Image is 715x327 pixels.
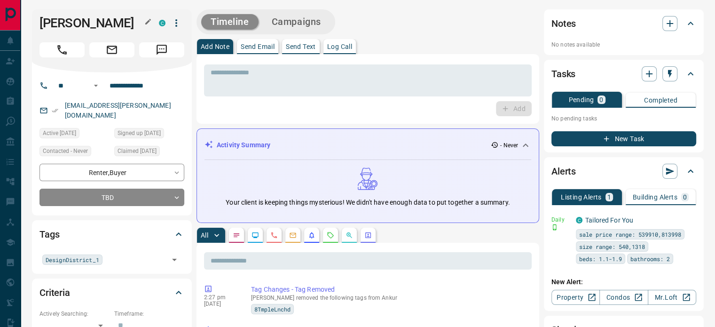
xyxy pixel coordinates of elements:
p: 0 [599,96,603,103]
button: Timeline [201,14,259,30]
svg: Listing Alerts [308,231,315,239]
svg: Emails [289,231,297,239]
p: Completed [644,97,677,104]
h2: Tags [39,227,59,242]
button: New Task [551,131,696,146]
div: Alerts [551,160,696,183]
h2: Tasks [551,66,575,81]
p: Send Text [286,43,316,50]
h2: Alerts [551,164,576,179]
svg: Opportunities [346,231,353,239]
p: Add Note [201,43,229,50]
p: Daily [551,215,570,224]
p: Pending [568,96,594,103]
p: [DATE] [204,301,237,307]
span: Claimed [DATE] [118,146,157,156]
p: Activity Summary [217,140,270,150]
span: Message [139,42,184,57]
p: Tag Changes - Tag Removed [251,285,528,295]
p: No pending tasks [551,112,696,126]
p: [PERSON_NAME] removed the following tags from Ankur [251,295,528,301]
button: Open [168,253,181,266]
p: Timeframe: [114,310,184,318]
div: Wed Dec 01 2021 [39,128,110,141]
span: DesignDistrict_1 [46,255,99,264]
span: Signed up [DATE] [118,128,161,138]
a: Condos [599,290,648,305]
a: [EMAIL_ADDRESS][PERSON_NAME][DOMAIN_NAME] [65,102,171,119]
svg: Agent Actions [364,231,372,239]
span: 8TmpleLnchd [254,304,291,314]
svg: Lead Browsing Activity [251,231,259,239]
span: Contacted - Never [43,146,88,156]
div: condos.ca [576,217,582,223]
h1: [PERSON_NAME] [39,16,145,31]
div: condos.ca [159,20,165,26]
p: 1 [607,194,611,200]
div: Criteria [39,281,184,304]
div: Notes [551,12,696,35]
svg: Calls [270,231,278,239]
p: - Never [500,141,518,150]
h2: Notes [551,16,576,31]
p: Log Call [327,43,352,50]
div: Renter , Buyer [39,164,184,181]
span: size range: 540,1318 [579,242,645,251]
p: All [201,232,208,239]
div: TBD [39,189,184,206]
div: Thu Dec 03 2020 [114,146,184,159]
div: Activity Summary- Never [204,136,531,154]
p: Send Email [241,43,275,50]
p: 2:27 pm [204,294,237,301]
p: No notes available [551,40,696,49]
span: sale price range: 539910,813998 [579,230,681,239]
div: Tasks [551,63,696,85]
p: Actively Searching: [39,310,110,318]
p: New Alert: [551,277,696,287]
span: Email [89,42,134,57]
button: Campaigns [262,14,330,30]
svg: Requests [327,231,334,239]
span: bathrooms: 2 [630,254,670,263]
svg: Email Verified [52,107,58,114]
span: Call [39,42,85,57]
a: Mr.Loft [648,290,696,305]
a: Property [551,290,600,305]
svg: Push Notification Only [551,224,558,231]
h2: Criteria [39,285,70,300]
svg: Notes [233,231,240,239]
p: Listing Alerts [561,194,602,200]
button: Open [90,80,102,91]
div: Tags [39,223,184,246]
span: beds: 1.1-1.9 [579,254,622,263]
p: Your client is keeping things mysterious! We didn't have enough data to put together a summary. [226,198,510,207]
p: Building Alerts [633,194,677,200]
div: Tue Sep 01 2020 [114,128,184,141]
a: Tailored For You [585,216,633,224]
p: 0 [683,194,687,200]
span: Active [DATE] [43,128,76,138]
